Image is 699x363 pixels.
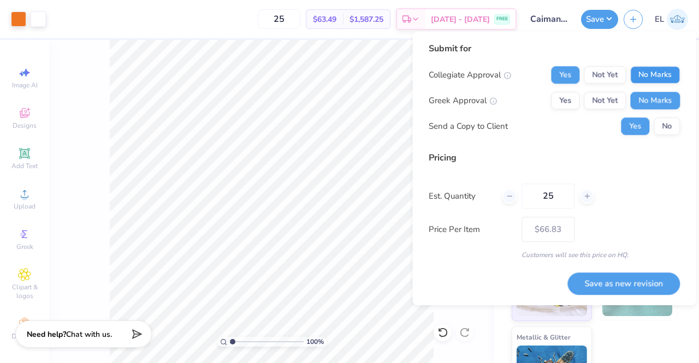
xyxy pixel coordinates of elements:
[16,242,33,251] span: Greek
[258,9,300,29] input: – –
[429,69,511,81] div: Collegiate Approval
[630,92,680,109] button: No Marks
[12,81,38,90] span: Image AI
[517,331,571,343] span: Metallic & Glitter
[27,329,66,340] strong: Need help?
[313,14,336,25] span: $63.49
[429,223,513,236] label: Price Per Item
[581,10,618,29] button: Save
[522,183,574,209] input: – –
[429,250,680,260] div: Customers will see this price on HQ.
[431,14,490,25] span: [DATE] - [DATE]
[630,66,680,84] button: No Marks
[584,66,626,84] button: Not Yet
[11,332,38,341] span: Decorate
[621,117,649,135] button: Yes
[429,190,494,203] label: Est. Quantity
[429,151,680,164] div: Pricing
[655,9,688,30] a: EL
[429,120,508,133] div: Send a Copy to Client
[429,42,680,55] div: Submit for
[667,9,688,30] img: Eric Liu
[655,13,664,26] span: EL
[11,162,38,170] span: Add Text
[349,14,383,25] span: $1,587.25
[567,272,680,295] button: Save as new revision
[13,121,37,130] span: Designs
[496,15,508,23] span: FREE
[5,283,44,300] span: Clipart & logos
[66,329,112,340] span: Chat with us.
[429,94,497,107] div: Greek Approval
[306,337,324,347] span: 100 %
[551,66,579,84] button: Yes
[584,92,626,109] button: Not Yet
[522,8,576,30] input: Untitled Design
[551,92,579,109] button: Yes
[654,117,680,135] button: No
[14,202,35,211] span: Upload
